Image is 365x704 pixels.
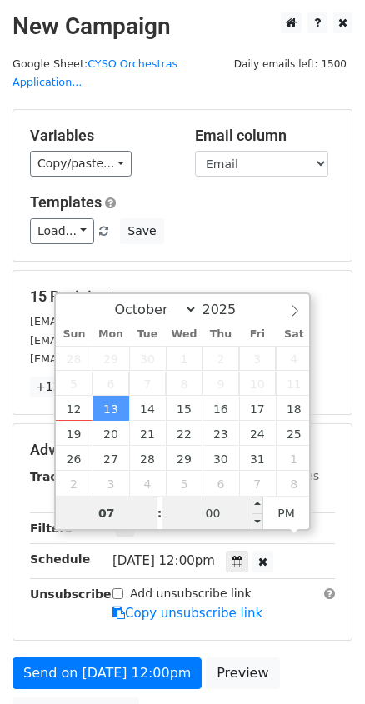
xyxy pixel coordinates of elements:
[263,497,309,530] span: Click to toggle
[92,329,129,340] span: Mon
[276,446,312,471] span: November 1, 2025
[92,446,129,471] span: October 27, 2025
[254,467,319,485] label: UTM Codes
[30,193,102,211] a: Templates
[92,346,129,371] span: September 29, 2025
[239,329,276,340] span: Fri
[30,287,335,306] h5: 15 Recipients
[112,606,262,621] a: Copy unsubscribe link
[129,421,166,446] span: October 21, 2025
[30,377,100,397] a: +12 more
[129,346,166,371] span: September 30, 2025
[166,471,202,496] span: November 5, 2025
[12,57,177,89] small: Google Sheet:
[202,396,239,421] span: October 16, 2025
[206,657,279,689] a: Preview
[197,302,257,317] input: Year
[92,421,129,446] span: October 20, 2025
[239,396,276,421] span: October 17, 2025
[157,497,162,530] span: :
[276,471,312,496] span: November 8, 2025
[30,352,216,365] small: [EMAIL_ADDRESS][DOMAIN_NAME]
[56,396,92,421] span: October 12, 2025
[30,151,132,177] a: Copy/paste...
[166,446,202,471] span: October 29, 2025
[166,329,202,340] span: Wed
[129,446,166,471] span: October 28, 2025
[56,329,92,340] span: Sun
[56,371,92,396] span: October 5, 2025
[92,396,129,421] span: October 13, 2025
[12,57,177,89] a: CYSO Orchestras Application...
[276,346,312,371] span: October 4, 2025
[166,371,202,396] span: October 8, 2025
[12,12,352,41] h2: New Campaign
[166,396,202,421] span: October 15, 2025
[92,471,129,496] span: November 3, 2025
[30,218,94,244] a: Load...
[276,396,312,421] span: October 18, 2025
[276,371,312,396] span: October 11, 2025
[130,585,252,602] label: Add unsubscribe link
[12,657,202,689] a: Send on [DATE] 12:00pm
[129,396,166,421] span: October 14, 2025
[276,421,312,446] span: October 25, 2025
[30,315,216,327] small: [EMAIL_ADDRESS][DOMAIN_NAME]
[202,329,239,340] span: Thu
[239,371,276,396] span: October 10, 2025
[202,471,239,496] span: November 6, 2025
[30,470,86,483] strong: Tracking
[202,371,239,396] span: October 9, 2025
[129,371,166,396] span: October 7, 2025
[30,552,90,566] strong: Schedule
[56,346,92,371] span: September 28, 2025
[30,522,72,535] strong: Filters
[202,346,239,371] span: October 2, 2025
[276,329,312,340] span: Sat
[129,471,166,496] span: November 4, 2025
[129,329,166,340] span: Tue
[239,421,276,446] span: October 24, 2025
[228,55,352,73] span: Daily emails left: 1500
[228,57,352,70] a: Daily emails left: 1500
[162,497,264,530] input: Minute
[239,471,276,496] span: November 7, 2025
[112,553,215,568] span: [DATE] 12:00pm
[92,371,129,396] span: October 6, 2025
[166,346,202,371] span: October 1, 2025
[166,421,202,446] span: October 22, 2025
[195,127,335,145] h5: Email column
[56,446,92,471] span: October 26, 2025
[239,346,276,371] span: October 3, 2025
[120,218,163,244] button: Save
[30,127,170,145] h5: Variables
[30,441,335,459] h5: Advanced
[56,421,92,446] span: October 19, 2025
[202,421,239,446] span: October 23, 2025
[282,624,365,704] iframe: Chat Widget
[30,334,216,347] small: [EMAIL_ADDRESS][DOMAIN_NAME]
[56,497,157,530] input: Hour
[30,587,112,601] strong: Unsubscribe
[56,471,92,496] span: November 2, 2025
[202,446,239,471] span: October 30, 2025
[239,446,276,471] span: October 31, 2025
